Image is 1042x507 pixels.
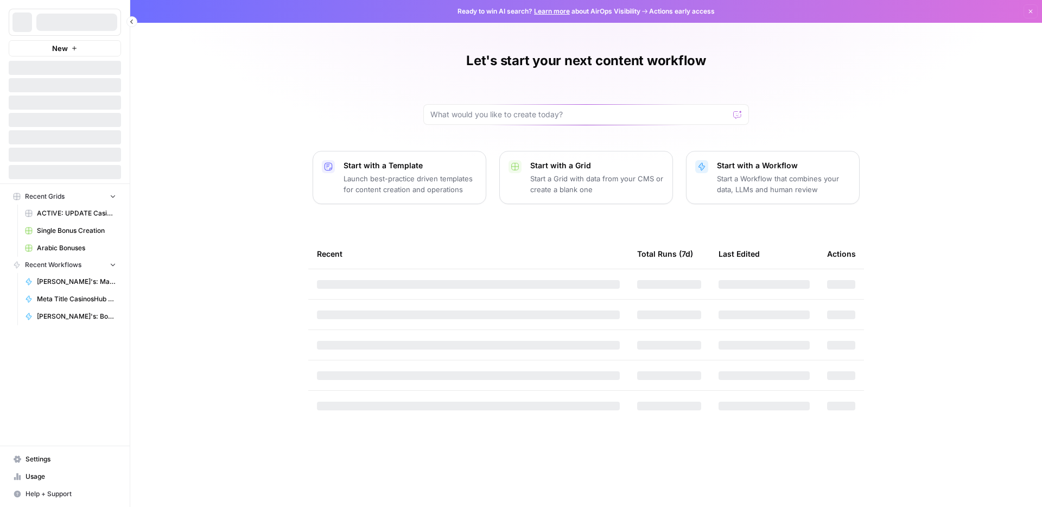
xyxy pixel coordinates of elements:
[25,192,65,201] span: Recent Grids
[499,151,673,204] button: Start with a GridStart a Grid with data from your CMS or create a blank one
[344,173,477,195] p: Launch best-practice driven templates for content creation and operations
[637,239,693,269] div: Total Runs (7d)
[37,312,116,321] span: [PERSON_NAME]'s: Bonuses Section for NoDeposit
[20,222,121,239] a: Single Bonus Creation
[717,173,850,195] p: Start a Workflow that combines your data, LLMs and human review
[313,151,486,204] button: Start with a TemplateLaunch best-practice driven templates for content creation and operations
[9,40,121,56] button: New
[20,273,121,290] a: [PERSON_NAME]'s: MasterFlow CasinosHub
[9,257,121,273] button: Recent Workflows
[37,243,116,253] span: Arabic Bonuses
[9,485,121,503] button: Help + Support
[344,160,477,171] p: Start with a Template
[530,160,664,171] p: Start with a Grid
[26,489,116,499] span: Help + Support
[534,7,570,15] a: Learn more
[466,52,706,69] h1: Let's start your next content workflow
[719,239,760,269] div: Last Edited
[9,451,121,468] a: Settings
[20,308,121,325] a: [PERSON_NAME]'s: Bonuses Section for NoDeposit
[458,7,640,16] span: Ready to win AI search? about AirOps Visibility
[9,188,121,205] button: Recent Grids
[37,277,116,287] span: [PERSON_NAME]'s: MasterFlow CasinosHub
[25,260,81,270] span: Recent Workflows
[827,239,856,269] div: Actions
[37,208,116,218] span: ACTIVE: UPDATE Casino Reviews
[530,173,664,195] p: Start a Grid with data from your CMS or create a blank one
[20,290,121,308] a: Meta Title CasinosHub Review
[317,239,620,269] div: Recent
[26,454,116,464] span: Settings
[20,205,121,222] a: ACTIVE: UPDATE Casino Reviews
[37,226,116,236] span: Single Bonus Creation
[686,151,860,204] button: Start with a WorkflowStart a Workflow that combines your data, LLMs and human review
[37,294,116,304] span: Meta Title CasinosHub Review
[52,43,68,54] span: New
[717,160,850,171] p: Start with a Workflow
[649,7,715,16] span: Actions early access
[9,468,121,485] a: Usage
[20,239,121,257] a: Arabic Bonuses
[26,472,116,481] span: Usage
[430,109,729,120] input: What would you like to create today?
